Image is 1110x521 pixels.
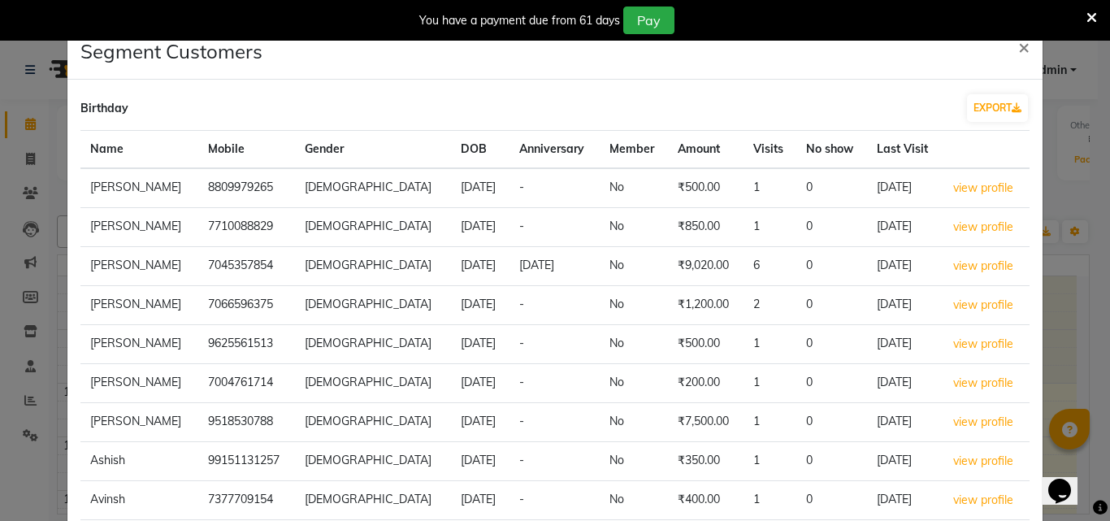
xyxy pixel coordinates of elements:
td: 7066596375 [198,286,295,325]
td: - [509,364,600,403]
td: 7045357854 [198,247,295,286]
td: [DATE] [867,403,943,442]
td: [DATE] [451,247,509,286]
td: [DATE] [451,208,509,247]
td: No [600,481,668,520]
td: 0 [796,208,867,247]
button: view profile [952,374,1014,393]
th: Anniversary [509,131,600,169]
td: [DEMOGRAPHIC_DATA] [295,247,451,286]
th: Member [600,131,668,169]
td: 1 [744,403,796,442]
td: [DEMOGRAPHIC_DATA] [295,208,451,247]
td: 6 [744,247,796,286]
td: [DATE] [509,247,600,286]
td: [DATE] [451,481,509,520]
td: - [509,481,600,520]
td: 0 [796,168,867,208]
td: No [600,442,668,481]
button: view profile [952,335,1014,354]
button: view profile [952,179,1014,198]
td: 1 [744,168,796,208]
td: ₹9,020.00 [668,247,744,286]
button: view profile [952,218,1014,237]
td: [DEMOGRAPHIC_DATA] [295,325,451,364]
td: Ashish [80,442,198,481]
td: - [509,403,600,442]
td: 9625561513 [198,325,295,364]
td: 0 [796,442,867,481]
td: - [509,442,600,481]
td: ₹1,200.00 [668,286,744,325]
td: ₹850.00 [668,208,744,247]
td: No [600,247,668,286]
td: ₹500.00 [668,168,744,208]
th: No show [796,131,867,169]
td: No [600,325,668,364]
td: - [509,168,600,208]
td: [DATE] [451,442,509,481]
td: [PERSON_NAME] [80,247,198,286]
th: Name [80,131,198,169]
td: [DATE] [451,168,509,208]
th: Visits [744,131,796,169]
td: [DATE] [867,364,943,403]
td: 0 [796,403,867,442]
td: [DATE] [451,403,509,442]
button: Pay [623,7,674,34]
td: ₹200.00 [668,364,744,403]
td: 0 [796,364,867,403]
td: 1 [744,364,796,403]
td: [DEMOGRAPHIC_DATA] [295,286,451,325]
td: 7004761714 [198,364,295,403]
td: Avinsh [80,481,198,520]
iframe: chat widget [1042,456,1094,505]
td: 7377709154 [198,481,295,520]
div: You have a payment due from 61 days [419,12,620,29]
td: No [600,168,668,208]
button: Close [1005,24,1043,69]
td: 9518530788 [198,403,295,442]
td: ₹7,500.00 [668,403,744,442]
td: [PERSON_NAME] [80,364,198,403]
td: [DATE] [867,442,943,481]
td: [PERSON_NAME] [80,403,198,442]
td: 99151131257 [198,442,295,481]
td: 1 [744,442,796,481]
td: 1 [744,208,796,247]
td: 1 [744,481,796,520]
button: EXPORT [967,94,1028,122]
td: [DATE] [867,168,943,208]
td: - [509,325,600,364]
td: [DATE] [451,325,509,364]
td: [PERSON_NAME] [80,325,198,364]
td: [DATE] [867,208,943,247]
button: view profile [952,296,1014,315]
td: ₹400.00 [668,481,744,520]
td: [PERSON_NAME] [80,168,198,208]
td: No [600,364,668,403]
button: view profile [952,491,1014,510]
td: [DATE] [867,325,943,364]
td: 1 [744,325,796,364]
h4: Segment Customers [80,37,262,66]
td: No [600,403,668,442]
td: 8809979265 [198,168,295,208]
th: Last Visit [867,131,943,169]
td: [DEMOGRAPHIC_DATA] [295,442,451,481]
td: [DATE] [867,247,943,286]
button: view profile [952,257,1014,276]
td: 0 [796,286,867,325]
td: 2 [744,286,796,325]
td: No [600,208,668,247]
td: [PERSON_NAME] [80,208,198,247]
td: [DEMOGRAPHIC_DATA] [295,168,451,208]
td: [PERSON_NAME] [80,286,198,325]
td: No [600,286,668,325]
td: 0 [796,247,867,286]
td: ₹350.00 [668,442,744,481]
td: [DATE] [451,286,509,325]
th: Amount [668,131,744,169]
button: view profile [952,413,1014,432]
td: 7710088829 [198,208,295,247]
